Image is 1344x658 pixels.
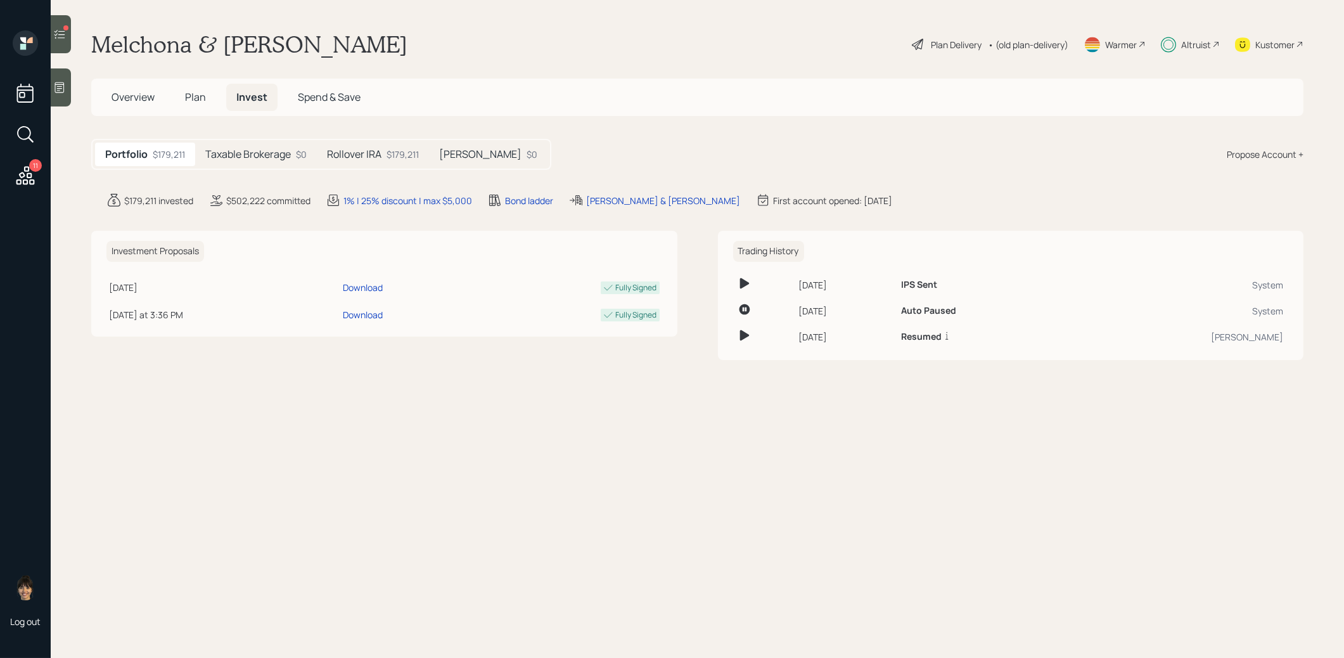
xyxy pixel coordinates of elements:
div: Download [343,281,383,294]
div: • (old plan-delivery) [988,38,1068,51]
div: Propose Account + [1227,148,1303,161]
div: 11 [29,159,42,172]
div: Altruist [1181,38,1211,51]
div: $179,211 [387,148,419,161]
div: System [1075,278,1283,292]
div: First account opened: [DATE] [773,194,892,207]
div: Fully Signed [616,309,657,321]
div: [DATE] at 3:36 PM [109,308,338,321]
span: Overview [112,90,155,104]
div: Warmer [1105,38,1137,51]
div: $0 [296,148,307,161]
div: [DATE] [798,330,891,344]
div: $179,211 invested [124,194,193,207]
h5: Rollover IRA [327,148,381,160]
span: Invest [236,90,267,104]
div: [DATE] [798,278,891,292]
div: [DATE] [109,281,338,294]
div: System [1075,304,1283,318]
h6: Auto Paused [901,306,956,316]
img: treva-nostdahl-headshot.png [13,575,38,600]
div: [PERSON_NAME] & [PERSON_NAME] [586,194,740,207]
div: Kustomer [1255,38,1295,51]
h5: [PERSON_NAME] [439,148,522,160]
h5: Portfolio [105,148,148,160]
h5: Taxable Brokerage [205,148,291,160]
div: $502,222 committed [226,194,310,207]
h6: Investment Proposals [106,241,204,262]
div: Bond ladder [505,194,553,207]
div: Plan Delivery [931,38,982,51]
span: Plan [185,90,206,104]
div: $179,211 [153,148,185,161]
div: Fully Signed [616,282,657,294]
div: 1% | 25% discount | max $5,000 [343,194,472,207]
div: [PERSON_NAME] [1075,330,1283,344]
div: Log out [10,616,41,628]
h6: Trading History [733,241,804,262]
h6: IPS Sent [901,280,937,290]
div: [DATE] [798,304,891,318]
h1: Melchona & [PERSON_NAME] [91,30,407,58]
span: Spend & Save [298,90,361,104]
div: Download [343,308,383,321]
div: $0 [527,148,537,161]
h6: Resumed [901,332,942,342]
